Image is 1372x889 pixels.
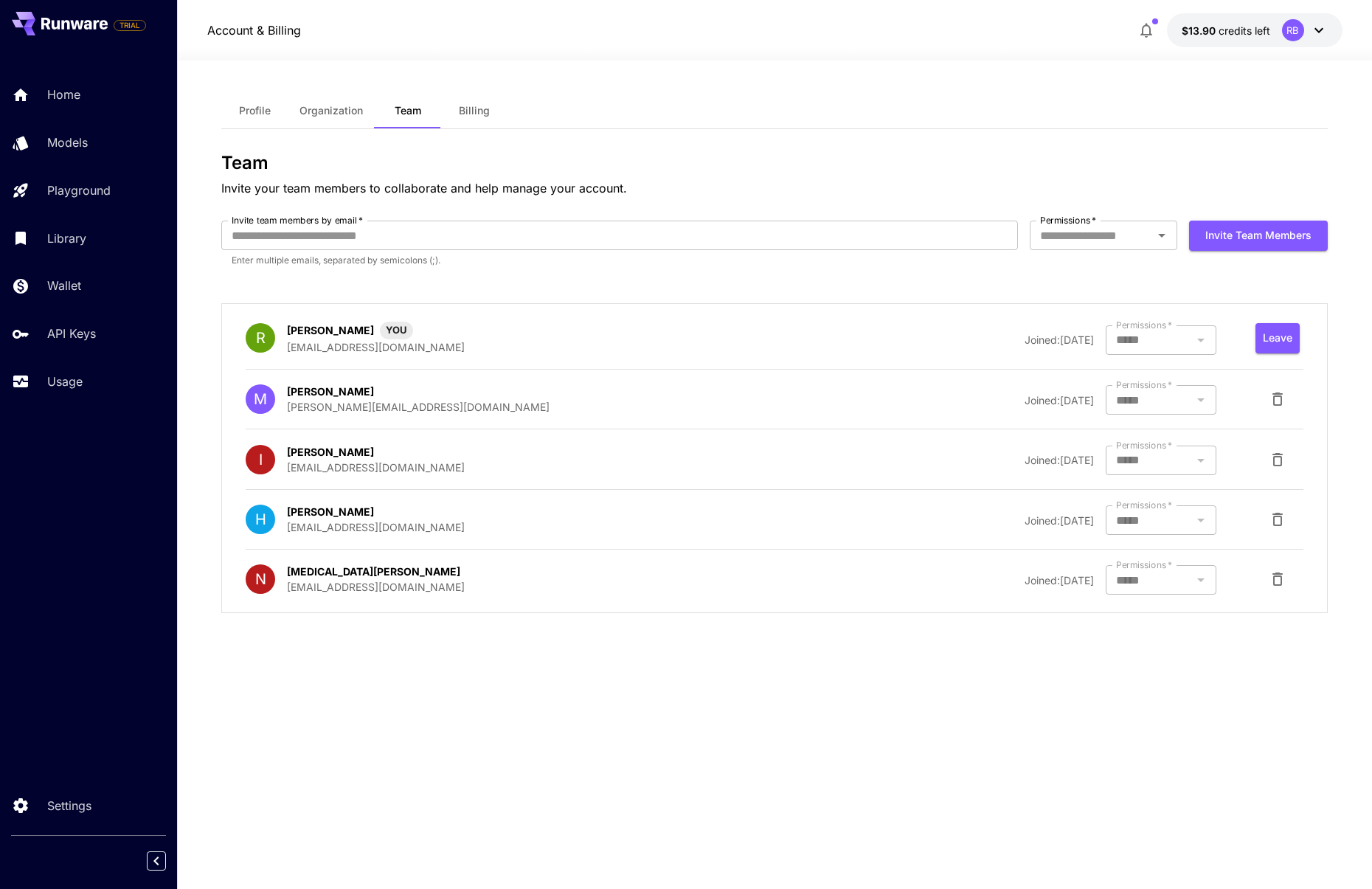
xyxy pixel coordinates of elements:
[287,564,460,579] p: [MEDICAL_DATA][PERSON_NAME]
[1219,24,1270,37] span: credits left
[1025,394,1094,407] span: Joined: [DATE]
[221,179,1328,197] p: Invite your team members to collaborate and help manage your account.
[287,460,465,475] p: [EMAIL_ADDRESS][DOMAIN_NAME]
[47,229,86,247] p: Library
[287,399,550,415] p: [PERSON_NAME][EMAIL_ADDRESS][DOMAIN_NAME]
[395,104,421,117] span: Team
[1167,13,1342,47] button: $13.89786RB
[246,564,275,594] div: N
[232,253,1008,268] p: Enter multiple emails, separated by semicolons (;).
[239,104,271,117] span: Profile
[1282,19,1304,41] div: RB
[287,504,374,519] p: [PERSON_NAME]
[1116,319,1172,331] label: Permissions
[287,444,374,460] p: [PERSON_NAME]
[114,20,145,31] span: TRIAL
[287,384,374,399] p: [PERSON_NAME]
[47,181,111,199] p: Playground
[1116,558,1172,571] label: Permissions
[246,323,275,353] div: R
[1025,574,1094,587] span: Joined: [DATE]
[287,519,465,535] p: [EMAIL_ADDRESS][DOMAIN_NAME]
[380,323,413,338] span: YOU
[246,384,275,414] div: M
[147,851,166,871] button: Collapse sidebar
[47,325,96,342] p: API Keys
[1151,225,1172,246] button: Open
[287,339,465,355] p: [EMAIL_ADDRESS][DOMAIN_NAME]
[287,579,465,595] p: [EMAIL_ADDRESS][DOMAIN_NAME]
[246,445,275,474] div: I
[1025,514,1094,527] span: Joined: [DATE]
[287,322,374,338] p: [PERSON_NAME]
[47,86,80,103] p: Home
[1182,24,1219,37] span: $13.90
[1040,214,1096,226] label: Permissions
[207,21,301,39] a: Account & Billing
[1116,439,1172,452] label: Permissions
[1116,499,1172,511] label: Permissions
[1025,454,1094,466] span: Joined: [DATE]
[221,153,1328,173] h3: Team
[1255,323,1300,353] button: Leave
[246,505,275,534] div: H
[232,214,363,226] label: Invite team members by email
[459,104,490,117] span: Billing
[1182,23,1270,38] div: $13.89786
[1116,378,1172,391] label: Permissions
[47,277,81,294] p: Wallet
[47,797,91,814] p: Settings
[1189,221,1328,251] button: Invite team members
[158,848,177,874] div: Collapse sidebar
[47,134,88,151] p: Models
[1025,333,1094,346] span: Joined: [DATE]
[114,16,146,34] span: Add your payment card to enable full platform functionality.
[299,104,363,117] span: Organization
[47,373,83,390] p: Usage
[207,21,301,39] nav: breadcrumb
